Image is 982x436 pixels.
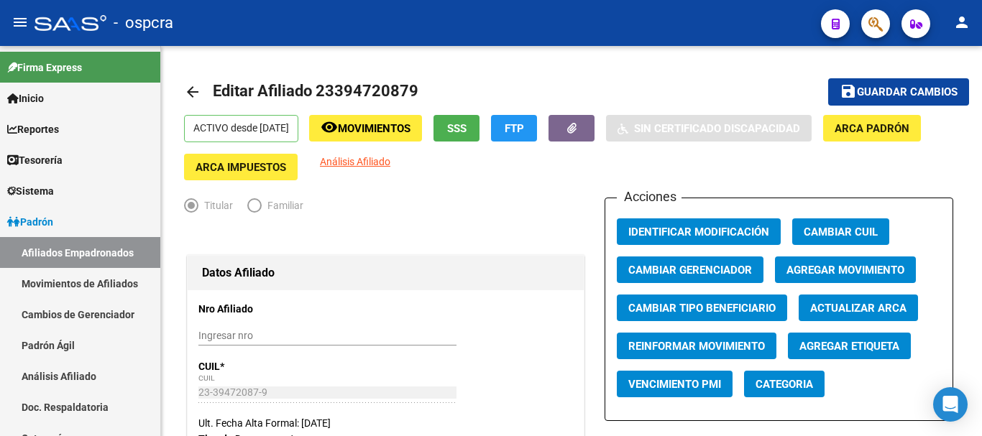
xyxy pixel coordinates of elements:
button: ARCA Impuestos [184,154,298,180]
button: Movimientos [309,115,422,142]
span: Sistema [7,183,54,199]
span: Familiar [262,198,303,213]
mat-icon: save [840,83,857,100]
button: FTP [491,115,537,142]
button: Sin Certificado Discapacidad [606,115,812,142]
button: Identificar Modificación [617,218,781,245]
button: Reinformar Movimiento [617,333,776,359]
button: Cambiar Gerenciador [617,256,763,283]
button: Agregar Movimiento [775,256,916,283]
span: Padrón [7,214,53,230]
span: - ospcra [114,7,173,39]
button: Categoria [744,371,825,397]
mat-radio-group: Elija una opción [184,203,318,214]
button: Agregar Etiqueta [788,333,911,359]
span: Movimientos [338,122,410,135]
span: Agregar Etiqueta [799,340,899,353]
span: Inicio [7,91,44,106]
span: Cambiar Gerenciador [628,264,752,277]
button: Guardar cambios [828,78,969,105]
span: Firma Express [7,60,82,75]
button: SSS [433,115,479,142]
span: Actualizar ARCA [810,302,907,315]
p: CUIL [198,358,311,374]
span: Reinformar Movimiento [628,340,765,353]
span: Análisis Afiliado [320,156,390,167]
span: Sin Certificado Discapacidad [634,122,800,135]
span: Identificar Modificación [628,226,769,238]
span: FTP [505,122,524,135]
span: Reportes [7,121,59,137]
button: Cambiar Tipo Beneficiario [617,294,787,321]
h1: Datos Afiliado [202,261,569,284]
p: Nro Afiliado [198,301,311,317]
button: Cambiar CUIL [792,218,889,245]
span: Guardar cambios [857,86,958,99]
span: Vencimiento PMI [628,378,721,391]
span: ARCA Impuestos [196,161,286,174]
span: Cambiar Tipo Beneficiario [628,302,776,315]
span: ARCA Padrón [835,122,909,135]
mat-icon: person [953,14,970,31]
button: ARCA Padrón [823,115,921,142]
span: Tesorería [7,152,63,168]
button: Actualizar ARCA [799,294,918,321]
span: SSS [447,122,467,135]
p: ACTIVO desde [DATE] [184,115,298,142]
span: Editar Afiliado 23394720879 [213,82,418,100]
div: Ult. Fecha Alta Formal: [DATE] [198,415,573,431]
span: Agregar Movimiento [786,264,904,277]
span: Categoria [756,378,813,391]
button: Vencimiento PMI [617,371,733,397]
mat-icon: arrow_back [184,83,201,101]
div: Open Intercom Messenger [933,387,968,422]
h3: Acciones [617,187,682,207]
mat-icon: remove_red_eye [321,119,338,136]
mat-icon: menu [12,14,29,31]
span: Titular [198,198,233,213]
span: Cambiar CUIL [804,226,878,238]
